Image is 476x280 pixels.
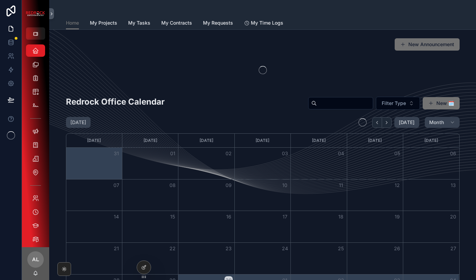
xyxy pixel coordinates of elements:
[66,96,165,107] h2: Redrock Office Calendar
[225,244,233,253] button: 23
[22,40,49,247] div: scrollable content
[123,134,177,147] div: [DATE]
[112,213,121,221] button: 14
[281,244,289,253] button: 24
[32,255,39,264] span: AL
[449,149,457,158] button: 06
[394,117,419,128] button: [DATE]
[429,119,444,125] span: Month
[449,213,457,221] button: 20
[168,181,177,189] button: 08
[251,19,283,26] span: My Time Logs
[348,134,402,147] div: [DATE]
[337,149,345,158] button: 04
[425,117,460,128] button: Month
[393,149,401,158] button: 05
[393,181,401,189] button: 12
[382,117,392,128] button: Next
[128,19,150,26] span: My Tasks
[112,181,121,189] button: 07
[168,149,177,158] button: 01
[337,213,345,221] button: 18
[112,149,121,158] button: 31
[372,117,382,128] button: Back
[26,11,45,16] img: App logo
[203,17,233,30] a: My Requests
[225,149,233,158] button: 02
[225,213,233,221] button: 16
[449,181,457,189] button: 13
[393,213,401,221] button: 19
[128,17,150,30] a: My Tasks
[393,244,401,253] button: 26
[66,17,79,30] a: Home
[236,134,289,147] div: [DATE]
[161,19,192,26] span: My Contracts
[399,119,415,125] span: [DATE]
[382,100,406,107] span: Filter Type
[281,213,289,221] button: 17
[395,38,460,51] button: New Announcement
[90,17,117,30] a: My Projects
[70,119,86,126] h2: [DATE]
[66,19,79,26] span: Home
[90,19,117,26] span: My Projects
[292,134,345,147] div: [DATE]
[168,244,177,253] button: 22
[179,134,233,147] div: [DATE]
[112,244,121,253] button: 21
[203,19,233,26] span: My Requests
[337,181,345,189] button: 11
[404,134,458,147] div: [DATE]
[423,97,460,109] button: New 🗓️
[281,149,289,158] button: 03
[244,17,283,30] a: My Time Logs
[67,134,121,147] div: [DATE]
[225,181,233,189] button: 09
[376,97,420,110] button: Select Button
[281,181,289,189] button: 10
[161,17,192,30] a: My Contracts
[168,213,177,221] button: 15
[337,244,345,253] button: 25
[449,244,457,253] button: 27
